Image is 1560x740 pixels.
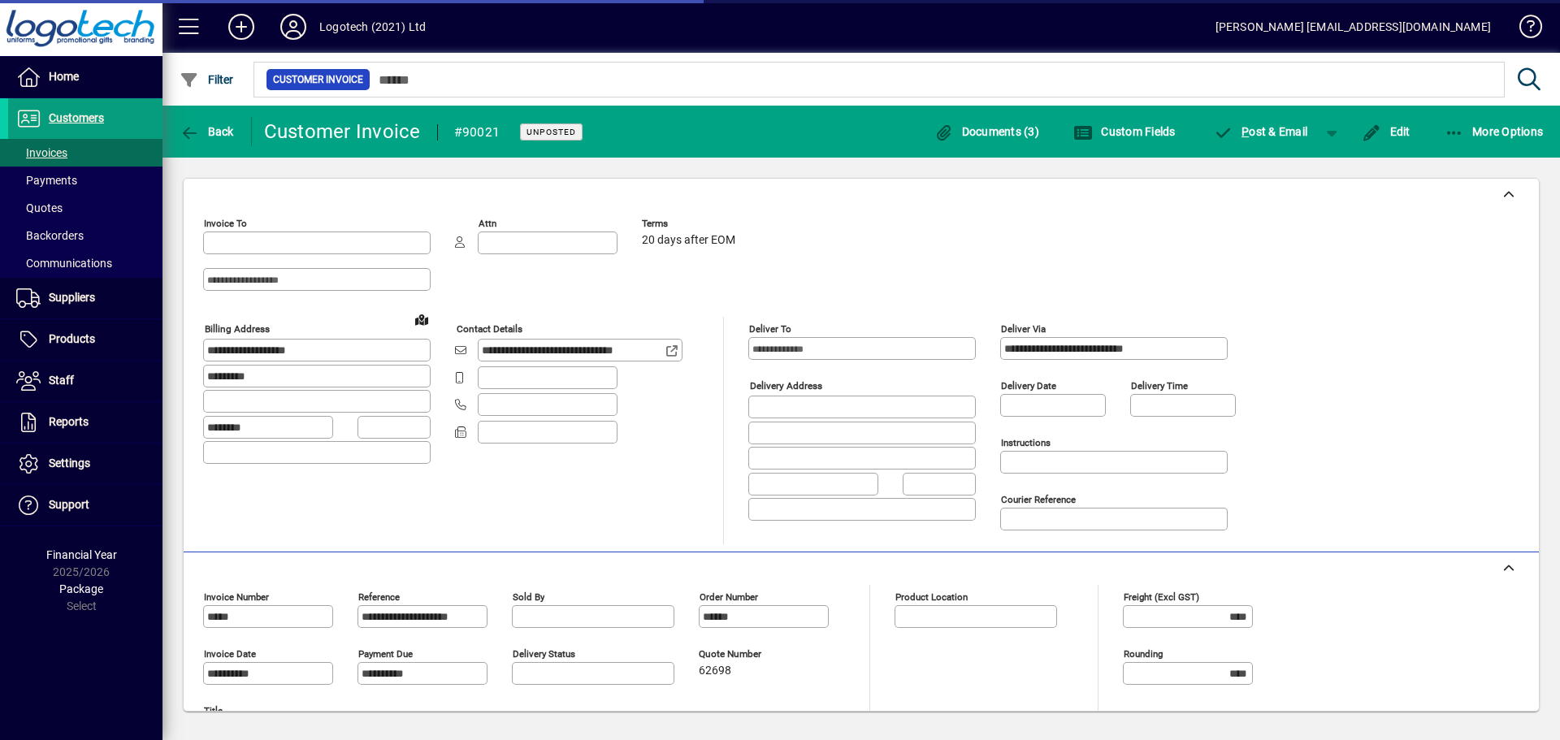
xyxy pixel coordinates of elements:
span: Filter [180,73,234,86]
a: Staff [8,361,162,401]
a: Reports [8,402,162,443]
span: Quote number [699,649,796,660]
span: P [1241,125,1249,138]
a: Home [8,57,162,97]
app-page-header-button: Back [162,117,252,146]
button: More Options [1441,117,1548,146]
span: Suppliers [49,291,95,304]
mat-label: Freight (excl GST) [1124,591,1199,603]
span: ost & Email [1214,125,1308,138]
mat-label: Product location [895,591,968,603]
button: Edit [1358,117,1415,146]
a: Quotes [8,194,162,222]
button: Add [215,12,267,41]
a: Payments [8,167,162,194]
span: Settings [49,457,90,470]
span: Customers [49,111,104,124]
mat-label: Delivery date [1001,380,1056,392]
button: Filter [175,65,238,94]
mat-label: Payment due [358,648,413,660]
span: Quotes [16,201,63,214]
div: [PERSON_NAME] [EMAIL_ADDRESS][DOMAIN_NAME] [1215,14,1491,40]
button: Profile [267,12,319,41]
div: Logotech (2021) Ltd [319,14,426,40]
mat-label: Order number [700,591,758,603]
span: Customer Invoice [273,71,363,88]
span: Home [49,70,79,83]
button: Back [175,117,238,146]
span: 20 days after EOM [642,234,735,247]
a: View on map [409,306,435,332]
span: Edit [1362,125,1410,138]
mat-label: Reference [358,591,400,603]
span: Documents (3) [934,125,1039,138]
mat-label: Rounding [1124,648,1163,660]
mat-label: Attn [479,218,496,229]
button: Post & Email [1206,117,1316,146]
a: Invoices [8,139,162,167]
a: Products [8,319,162,360]
mat-label: Courier Reference [1001,494,1076,505]
mat-label: Deliver To [749,323,791,335]
span: Staff [49,374,74,387]
mat-label: Instructions [1001,437,1051,448]
span: Custom Fields [1073,125,1176,138]
mat-label: Delivery time [1131,380,1188,392]
span: Products [49,332,95,345]
a: Communications [8,249,162,277]
span: Invoices [16,146,67,159]
mat-label: Title [204,705,223,716]
span: Communications [16,257,112,270]
span: 62698 [699,664,731,677]
span: More Options [1445,125,1544,138]
span: Financial Year [46,548,117,561]
a: Settings [8,444,162,484]
a: Knowledge Base [1507,3,1540,56]
a: Support [8,485,162,526]
span: Back [180,125,234,138]
span: Payments [16,174,77,187]
span: Backorders [16,229,84,242]
mat-label: Delivery status [513,648,575,660]
a: Suppliers [8,278,162,318]
span: Terms [642,219,739,229]
mat-label: Deliver via [1001,323,1046,335]
mat-label: Sold by [513,591,544,603]
div: #90021 [454,119,500,145]
a: Backorders [8,222,162,249]
button: Custom Fields [1069,117,1180,146]
span: Reports [49,415,89,428]
mat-label: Invoice date [204,648,256,660]
span: Package [59,582,103,595]
div: Customer Invoice [264,119,421,145]
button: Documents (3) [929,117,1043,146]
mat-label: Invoice To [204,218,247,229]
span: Support [49,498,89,511]
span: Unposted [526,127,576,137]
mat-label: Invoice number [204,591,269,603]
